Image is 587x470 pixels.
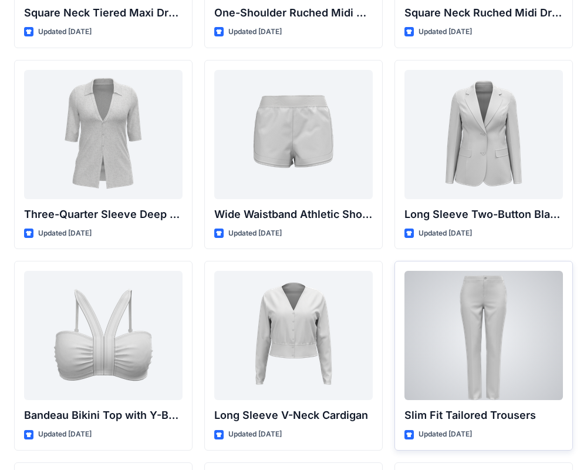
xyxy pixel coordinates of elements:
p: Updated [DATE] [419,26,472,38]
p: Updated [DATE] [38,26,92,38]
a: Slim Fit Tailored Trousers [404,271,563,400]
p: Three-Quarter Sleeve Deep V-Neck Button-Down Top [24,206,183,223]
a: Wide Waistband Athletic Shorts [214,70,373,199]
p: Updated [DATE] [419,428,472,441]
p: Wide Waistband Athletic Shorts [214,206,373,223]
p: Long Sleeve Two-Button Blazer with Flap Pockets [404,206,563,223]
p: Updated [DATE] [228,428,282,441]
p: One-Shoulder Ruched Midi Dress with Asymmetrical Hem [214,5,373,21]
p: Slim Fit Tailored Trousers [404,407,563,424]
a: Long Sleeve Two-Button Blazer with Flap Pockets [404,70,563,199]
p: Updated [DATE] [38,227,92,240]
p: Bandeau Bikini Top with Y-Back Straps and Stitch Detail [24,407,183,424]
a: Long Sleeve V-Neck Cardigan [214,271,373,400]
p: Updated [DATE] [228,26,282,38]
p: Long Sleeve V-Neck Cardigan [214,407,373,424]
p: Updated [DATE] [228,227,282,240]
p: Square Neck Tiered Maxi Dress with Ruffle Sleeves [24,5,183,21]
a: Bandeau Bikini Top with Y-Back Straps and Stitch Detail [24,271,183,400]
p: Updated [DATE] [38,428,92,441]
p: Updated [DATE] [419,227,472,240]
p: Square Neck Ruched Midi Dress with Asymmetrical Hem [404,5,563,21]
a: Three-Quarter Sleeve Deep V-Neck Button-Down Top [24,70,183,199]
